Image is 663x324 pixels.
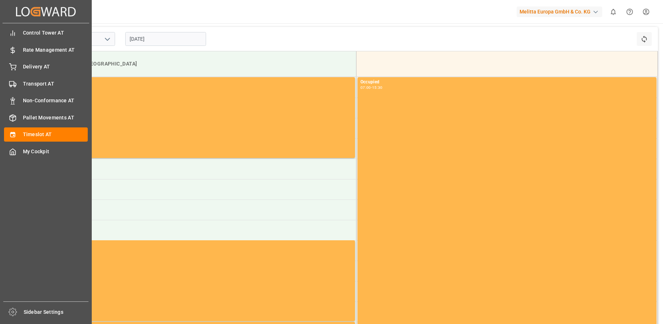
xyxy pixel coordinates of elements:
[23,148,88,155] span: My Cockpit
[59,242,352,249] div: Occupied
[517,5,605,19] button: Melitta Europa GmbH & Co. KG
[4,127,88,142] a: Timeslot AT
[4,43,88,57] a: Rate Management AT
[125,32,206,46] input: DD-MM-YYYY
[23,131,88,138] span: Timeslot AT
[59,79,352,86] div: Occupied
[23,46,88,54] span: Rate Management AT
[24,308,89,316] span: Sidebar Settings
[23,80,88,88] span: Transport AT
[360,79,654,86] div: Occupied
[621,4,638,20] button: Help Center
[4,144,88,158] a: My Cockpit
[4,110,88,125] a: Pallet Movements AT
[60,57,350,71] div: Inbound [GEOGRAPHIC_DATA]
[23,29,88,37] span: Control Tower AT
[23,114,88,122] span: Pallet Movements AT
[23,63,88,71] span: Delivery AT
[372,86,383,89] div: 15:30
[4,76,88,91] a: Transport AT
[517,7,602,17] div: Melitta Europa GmbH & Co. KG
[605,4,621,20] button: show 0 new notifications
[4,60,88,74] a: Delivery AT
[102,33,113,45] button: open menu
[371,86,372,89] div: -
[4,94,88,108] a: Non-Conformance AT
[23,97,88,104] span: Non-Conformance AT
[360,86,371,89] div: 07:00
